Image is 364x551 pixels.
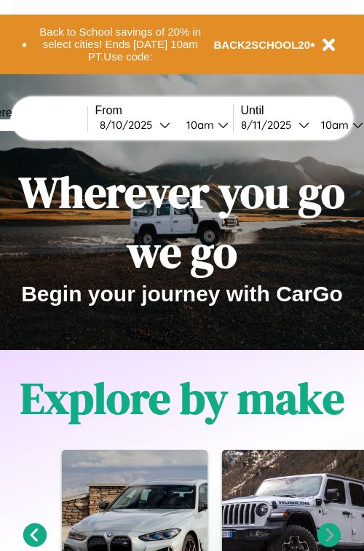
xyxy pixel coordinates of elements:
h1: Explore by make [20,368,344,428]
div: 10am [179,118,218,132]
div: 10am [314,118,352,132]
div: 8 / 10 / 2025 [100,118,159,132]
button: Back to School savings of 20% in select cities! Ends [DATE] 10am PT.Use code: [27,22,214,67]
b: BACK2SCHOOL20 [214,39,311,51]
button: 10am [175,117,233,132]
div: 8 / 11 / 2025 [241,118,298,132]
label: From [95,104,233,117]
button: 8/10/2025 [95,117,175,132]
